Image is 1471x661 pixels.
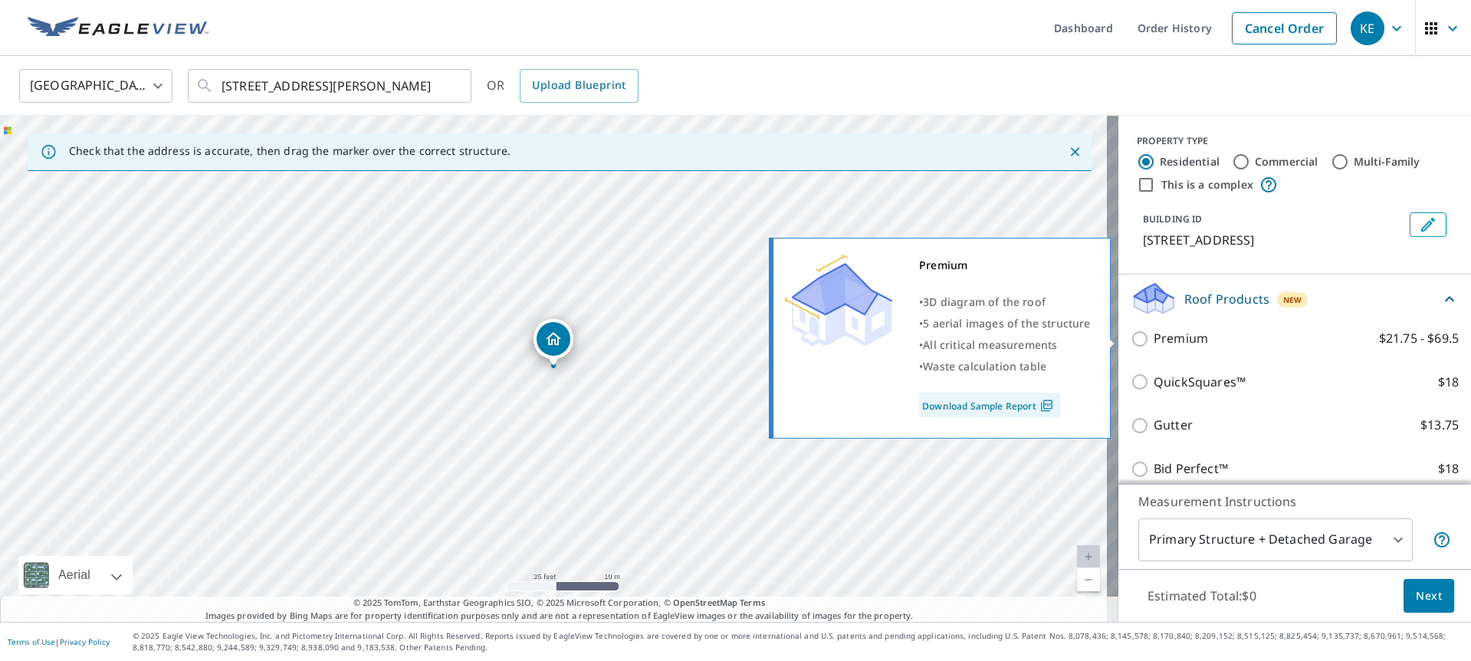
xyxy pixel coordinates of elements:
div: KE [1351,12,1384,45]
p: Bid Perfect™ [1154,459,1228,478]
a: Terms of Use [8,636,55,647]
a: Download Sample Report [919,393,1060,417]
label: This is a complex [1161,177,1253,192]
label: Residential [1160,154,1220,169]
p: $21.75 - $69.5 [1379,329,1459,348]
a: Upload Blueprint [520,69,638,103]
button: Close [1065,142,1085,162]
div: Dropped pin, building 1, Residential property, 18 Foxberry Dr Arden, NC 28704 [534,319,573,367]
a: OpenStreetMap [673,597,737,608]
span: New [1283,294,1302,306]
a: Privacy Policy [60,636,110,647]
p: Gutter [1154,416,1193,435]
img: Pdf Icon [1036,399,1057,413]
label: Multi-Family [1354,154,1420,169]
p: Roof Products [1184,290,1269,308]
p: Check that the address is accurate, then drag the marker over the correct structure. [69,144,511,158]
p: Measurement Instructions [1138,492,1451,511]
p: $13.75 [1420,416,1459,435]
div: OR [487,69,639,103]
div: • [919,291,1091,313]
div: Roof ProductsNew [1131,281,1459,317]
span: All critical measurements [923,337,1057,352]
span: 5 aerial images of the structure [923,316,1090,330]
div: • [919,356,1091,377]
a: Terms [740,597,765,608]
img: Premium [785,255,892,347]
input: Search by address or latitude-longitude [222,64,440,107]
p: Estimated Total: $0 [1135,579,1269,613]
button: Edit building 1 [1410,212,1446,237]
span: 3D diagram of the roof [923,294,1046,309]
label: Commercial [1255,154,1318,169]
div: • [919,334,1091,356]
p: [STREET_ADDRESS] [1143,231,1404,249]
div: • [919,313,1091,334]
span: Upload Blueprint [532,76,626,95]
div: Primary Structure + Detached Garage [1138,518,1413,561]
span: © 2025 TomTom, Earthstar Geographics SIO, © 2025 Microsoft Corporation, © [353,597,765,610]
p: | [8,637,110,646]
div: Aerial [54,556,95,594]
a: Current Level 20, Zoom In Disabled [1077,545,1100,568]
p: $18 [1438,373,1459,392]
span: Next [1416,587,1442,606]
span: Your report will include the primary structure and a detached garage if one exists. [1433,531,1451,549]
p: BUILDING ID [1143,212,1202,225]
button: Next [1404,579,1454,613]
div: Aerial [18,556,133,594]
p: © 2025 Eagle View Technologies, Inc. and Pictometry International Corp. All Rights Reserved. Repo... [133,630,1463,653]
a: Cancel Order [1232,12,1337,44]
a: Current Level 20, Zoom Out [1077,568,1100,591]
img: EV Logo [28,17,209,40]
p: QuickSquares™ [1154,373,1246,392]
div: [GEOGRAPHIC_DATA] [19,64,172,107]
p: Premium [1154,329,1208,348]
div: Premium [919,255,1091,276]
span: Waste calculation table [923,359,1046,373]
div: PROPERTY TYPE [1137,134,1453,148]
p: $18 [1438,459,1459,478]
